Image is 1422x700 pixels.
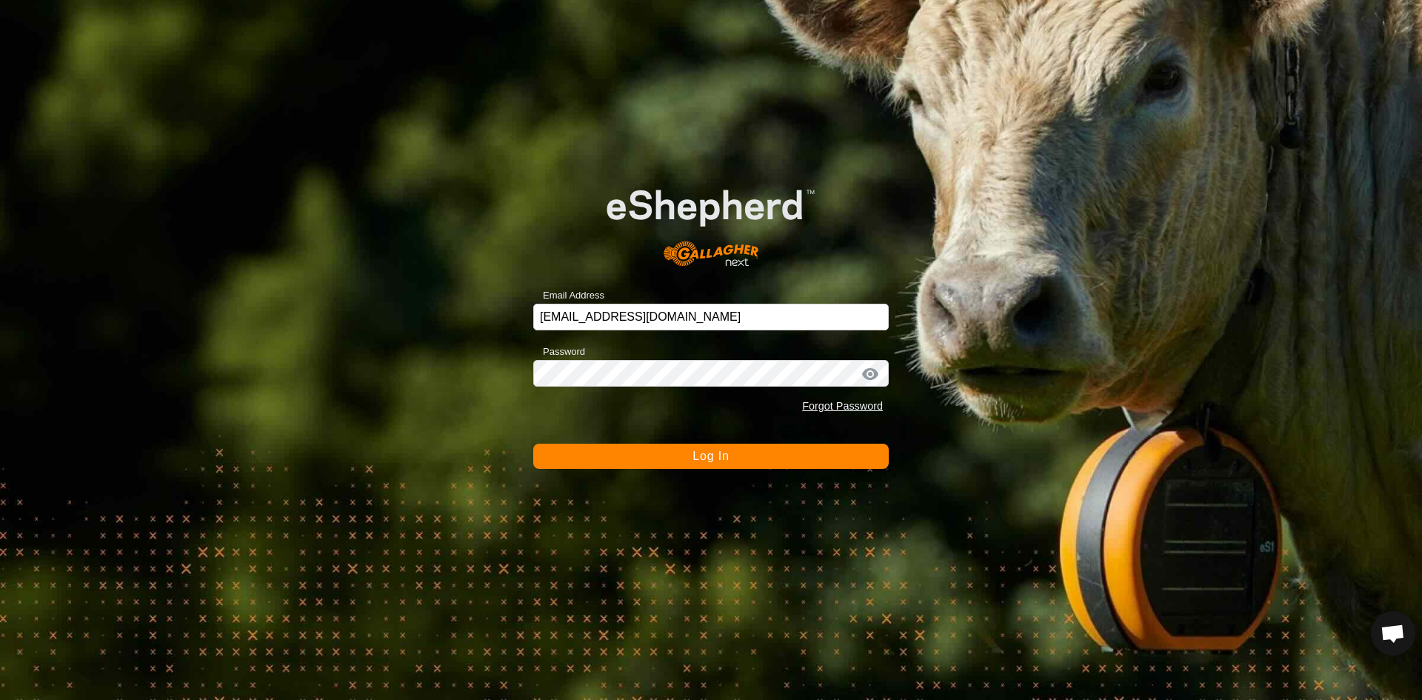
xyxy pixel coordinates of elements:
span: Log In [692,450,729,462]
button: Log In [533,444,889,469]
label: Password [533,344,585,359]
label: Email Address [533,288,604,303]
img: E-shepherd Logo [569,160,853,281]
a: Forgot Password [802,400,883,412]
div: Open chat [1371,611,1415,656]
input: Email Address [533,304,889,330]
